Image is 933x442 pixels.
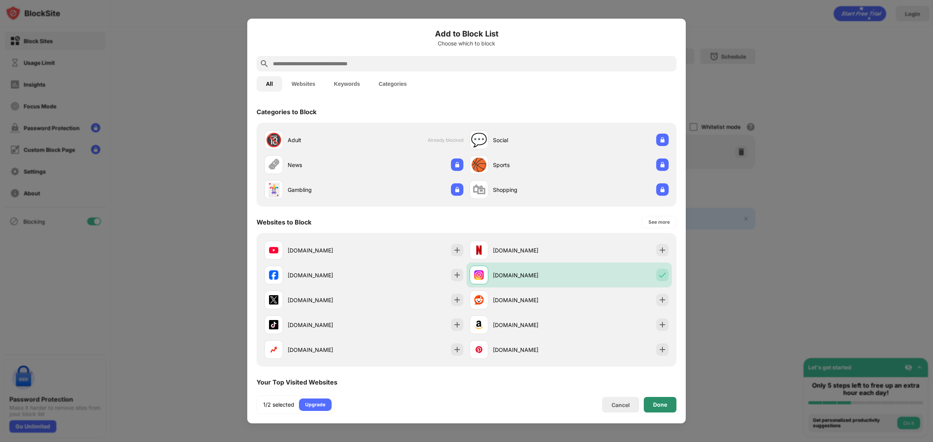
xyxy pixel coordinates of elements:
[257,76,282,92] button: All
[288,271,364,279] div: [DOMAIN_NAME]
[266,182,282,198] div: 🃏
[269,345,278,354] img: favicons
[612,402,630,408] div: Cancel
[266,132,282,148] div: 🔞
[267,157,280,173] div: 🗞
[282,76,325,92] button: Websites
[474,345,484,354] img: favicons
[472,182,486,198] div: 🛍
[269,245,278,255] img: favicons
[288,296,364,304] div: [DOMAIN_NAME]
[493,321,569,329] div: [DOMAIN_NAME]
[474,320,484,329] img: favicons
[269,295,278,305] img: favicons
[269,270,278,280] img: favicons
[428,137,463,143] span: Already blocked
[288,246,364,254] div: [DOMAIN_NAME]
[653,402,667,408] div: Done
[471,132,487,148] div: 💬
[648,218,670,226] div: See more
[474,270,484,280] img: favicons
[257,108,316,116] div: Categories to Block
[493,246,569,254] div: [DOMAIN_NAME]
[257,378,337,386] div: Your Top Visited Websites
[260,59,269,68] img: search.svg
[493,346,569,354] div: [DOMAIN_NAME]
[493,296,569,304] div: [DOMAIN_NAME]
[474,245,484,255] img: favicons
[493,161,569,169] div: Sports
[288,136,364,144] div: Adult
[257,28,676,40] h6: Add to Block List
[474,295,484,305] img: favicons
[288,161,364,169] div: News
[325,76,369,92] button: Keywords
[369,76,416,92] button: Categories
[263,401,294,409] div: 1/2 selected
[257,218,311,226] div: Websites to Block
[493,136,569,144] div: Social
[493,186,569,194] div: Shopping
[471,157,487,173] div: 🏀
[269,320,278,329] img: favicons
[288,321,364,329] div: [DOMAIN_NAME]
[288,186,364,194] div: Gambling
[257,40,676,47] div: Choose which to block
[305,401,325,409] div: Upgrade
[288,346,364,354] div: [DOMAIN_NAME]
[493,271,569,279] div: [DOMAIN_NAME]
